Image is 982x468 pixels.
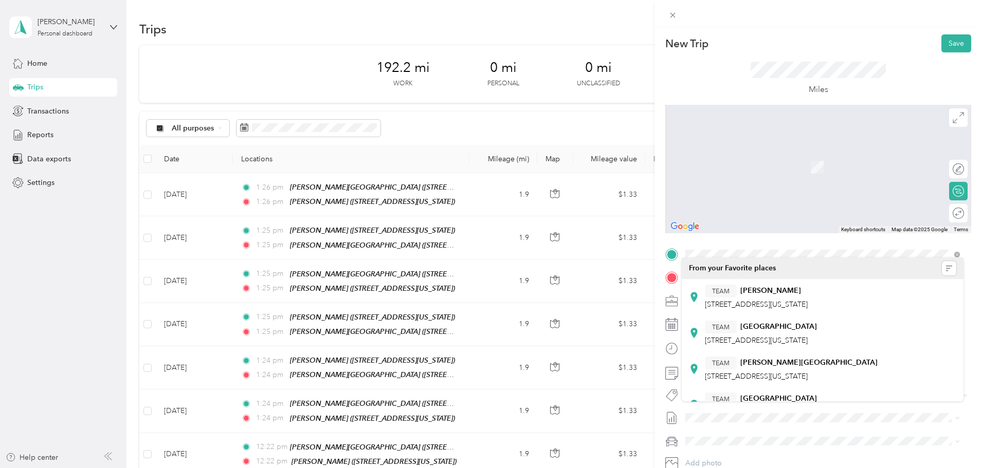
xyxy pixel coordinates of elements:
strong: [GEOGRAPHIC_DATA] [740,322,817,331]
span: From your Favorite places [689,264,776,273]
span: TEAM [712,358,730,367]
button: TEAM [705,357,737,369]
a: Open this area in Google Maps (opens a new window) [668,220,702,233]
button: TEAM [705,285,737,297]
span: TEAM [712,322,730,331]
strong: [PERSON_NAME] [740,286,801,295]
span: [STREET_ADDRESS][US_STATE] [705,372,808,381]
span: TEAM [712,394,730,403]
button: Keyboard shortcuts [841,226,885,233]
img: Google [668,220,702,233]
button: Save [941,34,971,52]
p: Miles [809,83,828,96]
strong: [GEOGRAPHIC_DATA] [740,394,817,403]
button: TEAM [705,392,737,405]
span: [STREET_ADDRESS][US_STATE] [705,300,808,309]
iframe: Everlance-gr Chat Button Frame [924,410,982,468]
button: TEAM [705,321,737,333]
span: TEAM [712,286,730,295]
strong: [PERSON_NAME][GEOGRAPHIC_DATA] [740,358,878,367]
span: Map data ©2025 Google [892,227,948,232]
span: [STREET_ADDRESS][US_STATE] [705,336,808,345]
p: New Trip [665,36,708,51]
